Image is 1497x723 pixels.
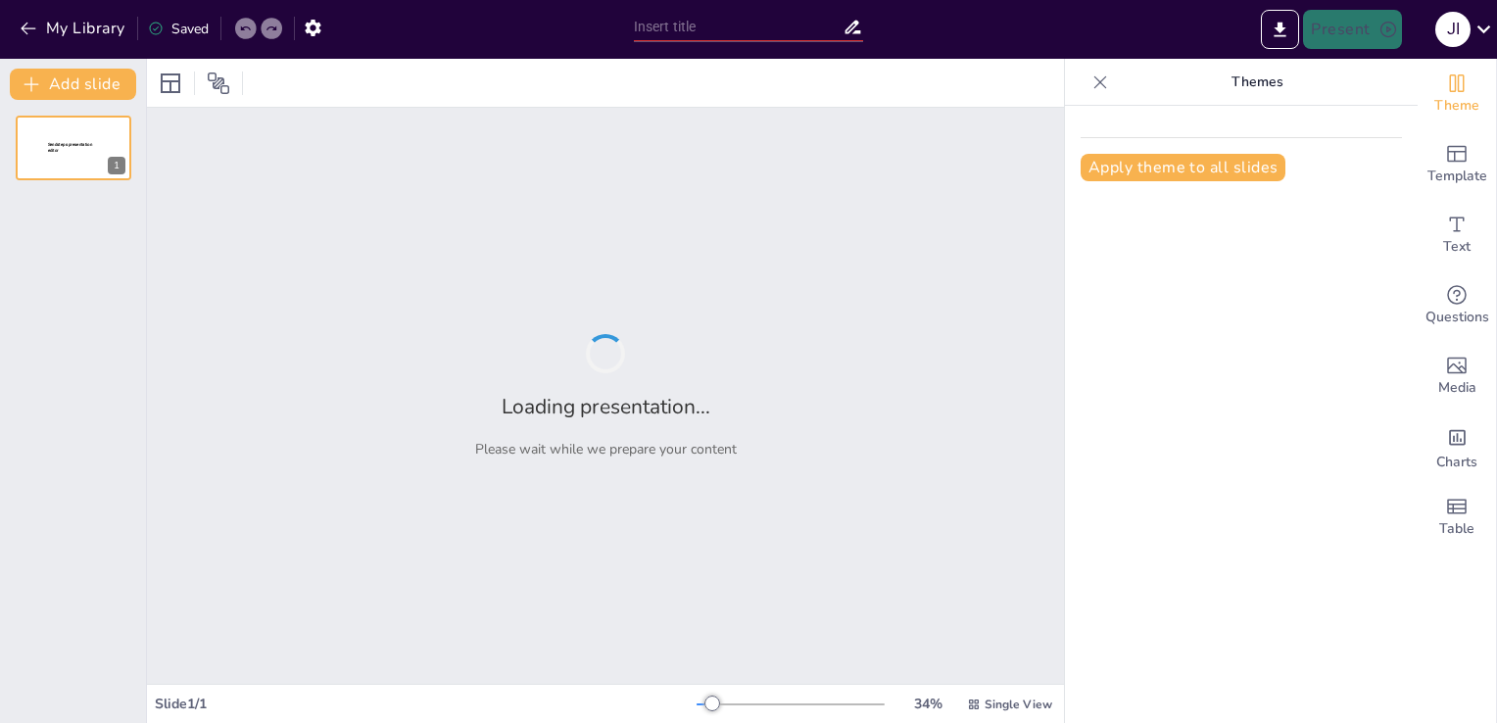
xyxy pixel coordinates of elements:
div: Layout [155,68,186,99]
button: Add slide [10,69,136,100]
div: Saved [148,20,209,38]
span: Charts [1436,452,1477,473]
p: Please wait while we prepare your content [475,440,737,458]
div: Change the overall theme [1418,59,1496,129]
span: Text [1443,236,1471,258]
div: Add ready made slides [1418,129,1496,200]
span: Questions [1425,307,1489,328]
div: J I [1435,12,1471,47]
div: 34 % [904,695,951,713]
p: Themes [1116,59,1398,106]
div: 1 [16,116,131,180]
div: Add charts and graphs [1418,411,1496,482]
button: My Library [15,13,133,44]
button: Present [1303,10,1401,49]
div: Add images, graphics, shapes or video [1418,341,1496,411]
span: Sendsteps presentation editor [48,142,92,153]
span: Theme [1434,95,1479,117]
div: Add a table [1418,482,1496,553]
span: Single View [985,697,1052,712]
span: Table [1439,518,1474,540]
h2: Loading presentation... [502,393,710,420]
input: Insert title [634,13,844,41]
div: Get real-time input from your audience [1418,270,1496,341]
span: Template [1427,166,1487,187]
button: Export to PowerPoint [1261,10,1299,49]
span: Position [207,72,230,95]
div: Add text boxes [1418,200,1496,270]
button: J I [1435,10,1471,49]
span: Media [1438,377,1476,399]
div: Slide 1 / 1 [155,695,697,713]
div: 1 [108,157,125,174]
button: Apply theme to all slides [1081,154,1285,181]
